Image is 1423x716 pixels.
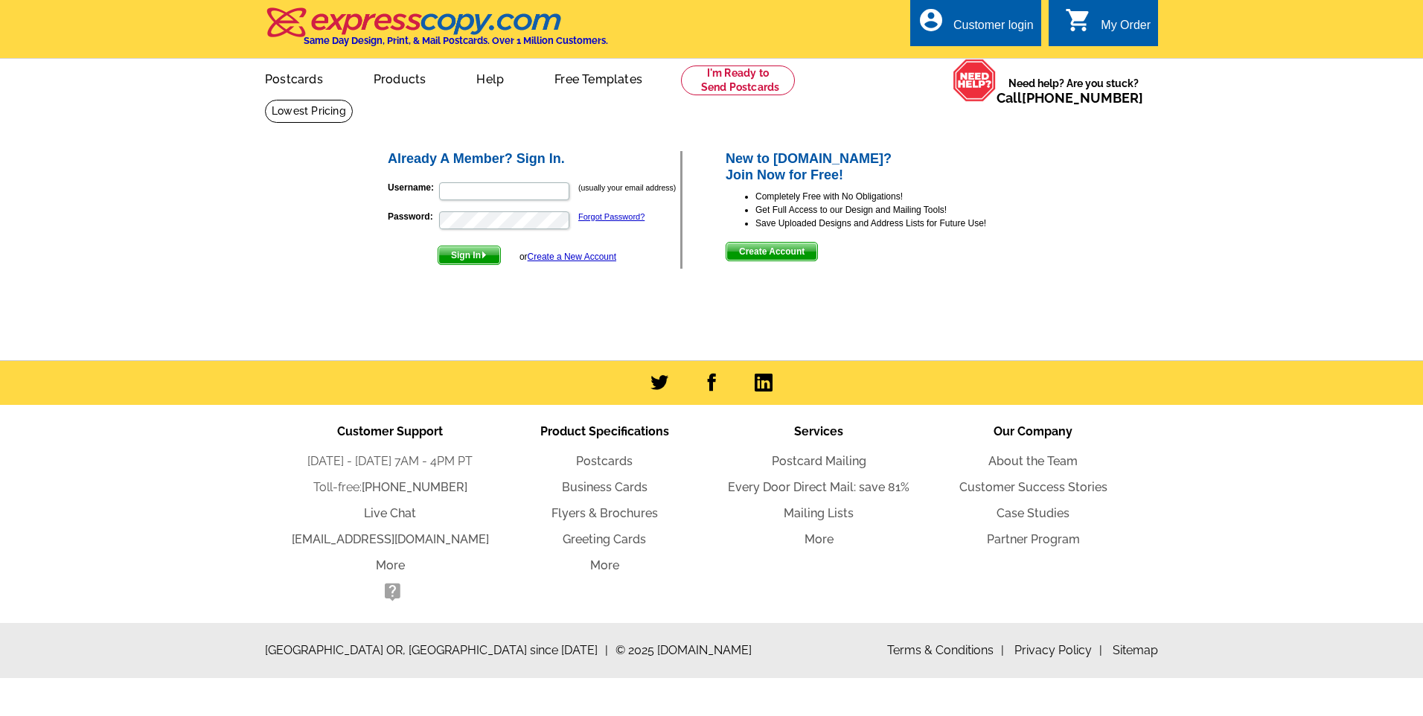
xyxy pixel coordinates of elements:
[578,212,645,221] a: Forgot Password?
[438,246,501,265] button: Sign In
[241,60,347,95] a: Postcards
[887,643,1004,657] a: Terms & Conditions
[997,506,1069,520] a: Case Studies
[987,532,1080,546] a: Partner Program
[1101,19,1151,39] div: My Order
[481,252,487,258] img: button-next-arrow-white.png
[755,217,1037,230] li: Save Uploaded Designs and Address Lists for Future Use!
[953,59,997,102] img: help
[726,242,818,261] button: Create Account
[531,60,666,95] a: Free Templates
[388,210,438,223] label: Password:
[918,7,944,33] i: account_circle
[794,424,843,438] span: Services
[337,424,443,438] span: Customer Support
[388,181,438,194] label: Username:
[265,642,608,659] span: [GEOGRAPHIC_DATA] OR, [GEOGRAPHIC_DATA] since [DATE]
[997,76,1151,106] span: Need help? Are you stuck?
[540,424,669,438] span: Product Specifications
[1022,90,1143,106] a: [PHONE_NUMBER]
[918,16,1034,35] a: account_circle Customer login
[578,183,676,192] small: (usually your email address)
[1014,643,1102,657] a: Privacy Policy
[438,246,500,264] span: Sign In
[755,190,1037,203] li: Completely Free with No Obligations!
[784,506,854,520] a: Mailing Lists
[1113,643,1158,657] a: Sitemap
[292,532,489,546] a: [EMAIL_ADDRESS][DOMAIN_NAME]
[265,18,608,46] a: Same Day Design, Print, & Mail Postcards. Over 1 Million Customers.
[562,480,647,494] a: Business Cards
[959,480,1107,494] a: Customer Success Stories
[615,642,752,659] span: © 2025 [DOMAIN_NAME]
[350,60,450,95] a: Products
[590,558,619,572] a: More
[994,424,1072,438] span: Our Company
[997,90,1143,106] span: Call
[1065,16,1151,35] a: shopping_cart My Order
[953,19,1034,39] div: Customer login
[1065,7,1092,33] i: shopping_cart
[772,454,866,468] a: Postcard Mailing
[304,35,608,46] h4: Same Day Design, Print, & Mail Postcards. Over 1 Million Customers.
[988,454,1078,468] a: About the Team
[453,60,528,95] a: Help
[362,480,467,494] a: [PHONE_NUMBER]
[519,250,616,263] div: or
[283,479,497,496] li: Toll-free:
[805,532,834,546] a: More
[576,454,633,468] a: Postcards
[283,453,497,470] li: [DATE] - [DATE] 7AM - 4PM PT
[755,203,1037,217] li: Get Full Access to our Design and Mailing Tools!
[388,151,680,167] h2: Already A Member? Sign In.
[726,151,1037,183] h2: New to [DOMAIN_NAME]? Join Now for Free!
[528,252,616,262] a: Create a New Account
[563,532,646,546] a: Greeting Cards
[551,506,658,520] a: Flyers & Brochures
[364,506,416,520] a: Live Chat
[728,480,909,494] a: Every Door Direct Mail: save 81%
[726,243,817,260] span: Create Account
[376,558,405,572] a: More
